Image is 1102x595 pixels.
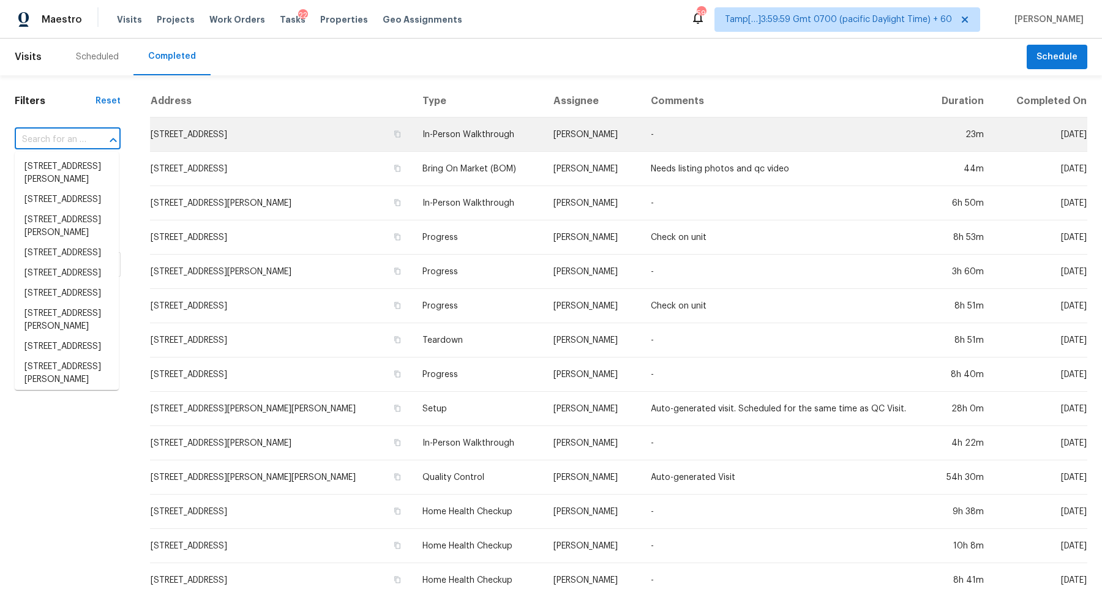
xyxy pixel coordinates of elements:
[148,50,196,62] div: Completed
[641,289,922,323] td: Check on unit
[922,460,994,495] td: 54h 30m
[922,323,994,357] td: 8h 51m
[157,13,195,26] span: Projects
[544,118,641,152] td: [PERSON_NAME]
[641,220,922,255] td: Check on unit
[1010,13,1084,26] span: [PERSON_NAME]
[994,392,1087,426] td: [DATE]
[994,357,1087,392] td: [DATE]
[15,43,42,70] span: Visits
[209,13,265,26] span: Work Orders
[544,426,641,460] td: [PERSON_NAME]
[392,163,403,174] button: Copy Address
[725,13,952,26] span: Tamp[…]3:59:59 Gmt 0700 (pacific Daylight Time) + 60
[641,357,922,392] td: -
[392,437,403,448] button: Copy Address
[922,426,994,460] td: 4h 22m
[392,506,403,517] button: Copy Address
[994,255,1087,289] td: [DATE]
[105,132,122,149] button: Close
[994,220,1087,255] td: [DATE]
[150,152,413,186] td: [STREET_ADDRESS]
[922,357,994,392] td: 8h 40m
[544,460,641,495] td: [PERSON_NAME]
[641,85,922,118] th: Comments
[641,255,922,289] td: -
[544,392,641,426] td: [PERSON_NAME]
[15,263,119,283] li: [STREET_ADDRESS]
[150,186,413,220] td: [STREET_ADDRESS][PERSON_NAME]
[15,243,119,263] li: [STREET_ADDRESS]
[922,255,994,289] td: 3h 60m
[1027,45,1087,70] button: Schedule
[413,495,544,529] td: Home Health Checkup
[922,118,994,152] td: 23m
[697,7,705,20] div: 596
[150,392,413,426] td: [STREET_ADDRESS][PERSON_NAME][PERSON_NAME]
[544,85,641,118] th: Assignee
[383,13,462,26] span: Geo Assignments
[15,357,119,390] li: [STREET_ADDRESS][PERSON_NAME]
[922,495,994,529] td: 9h 38m
[392,540,403,551] button: Copy Address
[994,529,1087,563] td: [DATE]
[544,529,641,563] td: [PERSON_NAME]
[413,392,544,426] td: Setup
[298,9,308,21] div: 22
[994,460,1087,495] td: [DATE]
[922,289,994,323] td: 8h 51m
[413,323,544,357] td: Teardown
[150,357,413,392] td: [STREET_ADDRESS]
[413,289,544,323] td: Progress
[150,529,413,563] td: [STREET_ADDRESS]
[994,289,1087,323] td: [DATE]
[994,426,1087,460] td: [DATE]
[922,392,994,426] td: 28h 0m
[922,85,994,118] th: Duration
[76,51,119,63] div: Scheduled
[544,495,641,529] td: [PERSON_NAME]
[320,13,368,26] span: Properties
[413,85,544,118] th: Type
[392,369,403,380] button: Copy Address
[96,95,121,107] div: Reset
[117,13,142,26] span: Visits
[150,323,413,357] td: [STREET_ADDRESS]
[150,289,413,323] td: [STREET_ADDRESS]
[994,186,1087,220] td: [DATE]
[15,337,119,357] li: [STREET_ADDRESS]
[994,495,1087,529] td: [DATE]
[150,426,413,460] td: [STREET_ADDRESS][PERSON_NAME]
[413,357,544,392] td: Progress
[150,255,413,289] td: [STREET_ADDRESS][PERSON_NAME]
[15,95,96,107] h1: Filters
[413,460,544,495] td: Quality Control
[922,529,994,563] td: 10h 8m
[994,152,1087,186] td: [DATE]
[413,186,544,220] td: In-Person Walkthrough
[641,118,922,152] td: -
[150,85,413,118] th: Address
[641,392,922,426] td: Auto-generated visit. Scheduled for the same time as QC Visit.
[392,129,403,140] button: Copy Address
[922,186,994,220] td: 6h 50m
[544,152,641,186] td: [PERSON_NAME]
[413,255,544,289] td: Progress
[150,118,413,152] td: [STREET_ADDRESS]
[15,157,119,190] li: [STREET_ADDRESS][PERSON_NAME]
[994,85,1087,118] th: Completed On
[150,495,413,529] td: [STREET_ADDRESS]
[392,574,403,585] button: Copy Address
[392,471,403,482] button: Copy Address
[413,152,544,186] td: Bring On Market (BOM)
[641,152,922,186] td: Needs listing photos and qc video
[392,300,403,311] button: Copy Address
[280,15,305,24] span: Tasks
[413,118,544,152] td: In-Person Walkthrough
[42,13,82,26] span: Maestro
[150,460,413,495] td: [STREET_ADDRESS][PERSON_NAME][PERSON_NAME]
[922,152,994,186] td: 44m
[15,304,119,337] li: [STREET_ADDRESS][PERSON_NAME]
[544,220,641,255] td: [PERSON_NAME]
[641,323,922,357] td: -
